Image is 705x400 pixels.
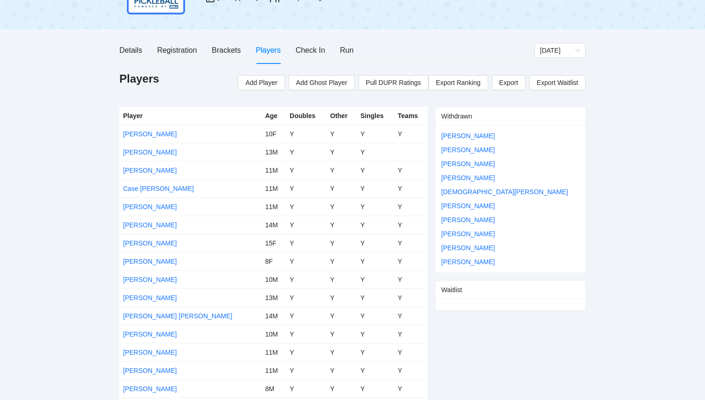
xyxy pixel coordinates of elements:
a: Export Ranking [429,75,488,90]
a: [PERSON_NAME] [123,221,177,229]
td: Y [357,361,394,379]
td: Y [286,161,326,179]
td: 10M [262,325,286,343]
td: Y [357,197,394,216]
td: Y [357,125,394,143]
td: Y [286,361,326,379]
a: Case [PERSON_NAME] [123,185,194,192]
td: Y [357,325,394,343]
td: Y [326,179,357,197]
div: Player [123,111,258,121]
td: Y [357,379,394,398]
a: [DEMOGRAPHIC_DATA][PERSON_NAME] [441,188,568,196]
td: Y [394,252,428,270]
td: 11M [262,343,286,361]
td: Y [394,179,428,197]
td: Y [286,343,326,361]
td: Y [326,379,357,398]
a: [PERSON_NAME] [123,330,177,338]
td: Y [326,325,357,343]
a: [PERSON_NAME] [441,230,495,238]
td: 14M [262,307,286,325]
td: Y [357,179,394,197]
div: Check In [296,44,325,56]
td: Y [326,125,357,143]
h1: Players [119,71,159,86]
td: Y [357,343,394,361]
div: Run [340,44,353,56]
td: Y [394,343,428,361]
td: 8F [262,252,286,270]
td: Y [286,270,326,288]
td: Y [394,288,428,307]
td: Y [286,125,326,143]
td: Y [326,288,357,307]
td: Y [326,252,357,270]
td: Y [394,125,428,143]
a: Export [492,75,525,90]
td: 10M [262,270,286,288]
a: [PERSON_NAME] [123,385,177,393]
a: [PERSON_NAME] [441,146,495,154]
a: [PERSON_NAME] [123,148,177,156]
button: Add Ghost Player [289,75,355,90]
td: Y [394,161,428,179]
td: Y [394,361,428,379]
td: 11M [262,179,286,197]
span: Thursday [540,43,580,57]
span: Add Ghost Player [296,77,347,88]
td: 11M [262,161,286,179]
td: Y [394,307,428,325]
td: Y [357,216,394,234]
td: 14M [262,216,286,234]
td: Y [394,325,428,343]
td: Y [286,216,326,234]
td: Y [357,270,394,288]
td: Y [357,143,394,161]
button: Pull DUPR Ratings [359,75,429,90]
td: Y [326,270,357,288]
td: 13M [262,143,286,161]
a: [PERSON_NAME] [441,160,495,168]
td: Y [326,307,357,325]
td: Y [286,325,326,343]
td: Y [394,270,428,288]
td: Y [286,252,326,270]
a: [PERSON_NAME] [441,216,495,224]
td: Y [326,161,357,179]
td: Y [286,379,326,398]
td: Y [357,252,394,270]
div: Doubles [290,111,323,121]
td: 11M [262,197,286,216]
a: [PERSON_NAME] [PERSON_NAME] [123,312,232,320]
div: Age [265,111,283,121]
td: Y [394,379,428,398]
td: Y [326,197,357,216]
a: [PERSON_NAME] [441,244,495,252]
td: Y [357,307,394,325]
a: [PERSON_NAME] [123,367,177,374]
a: [PERSON_NAME] [123,258,177,265]
td: 15F [262,234,286,252]
a: [PERSON_NAME] [123,203,177,211]
a: [PERSON_NAME] [123,276,177,283]
a: [PERSON_NAME] [123,239,177,247]
td: Y [286,197,326,216]
a: [PERSON_NAME] [441,174,495,182]
td: 11M [262,361,286,379]
a: Export Waitlist [529,75,586,90]
td: Y [326,234,357,252]
div: Players [256,44,281,56]
td: 8M [262,379,286,398]
td: Y [286,234,326,252]
td: Y [286,288,326,307]
div: Singles [360,111,390,121]
span: Pull DUPR Ratings [366,77,421,88]
td: Y [286,179,326,197]
td: Y [357,161,394,179]
button: Add Player [238,75,284,90]
td: Y [326,343,357,361]
td: 10F [262,125,286,143]
span: Export [499,76,518,90]
div: Withdrawn [441,107,580,125]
